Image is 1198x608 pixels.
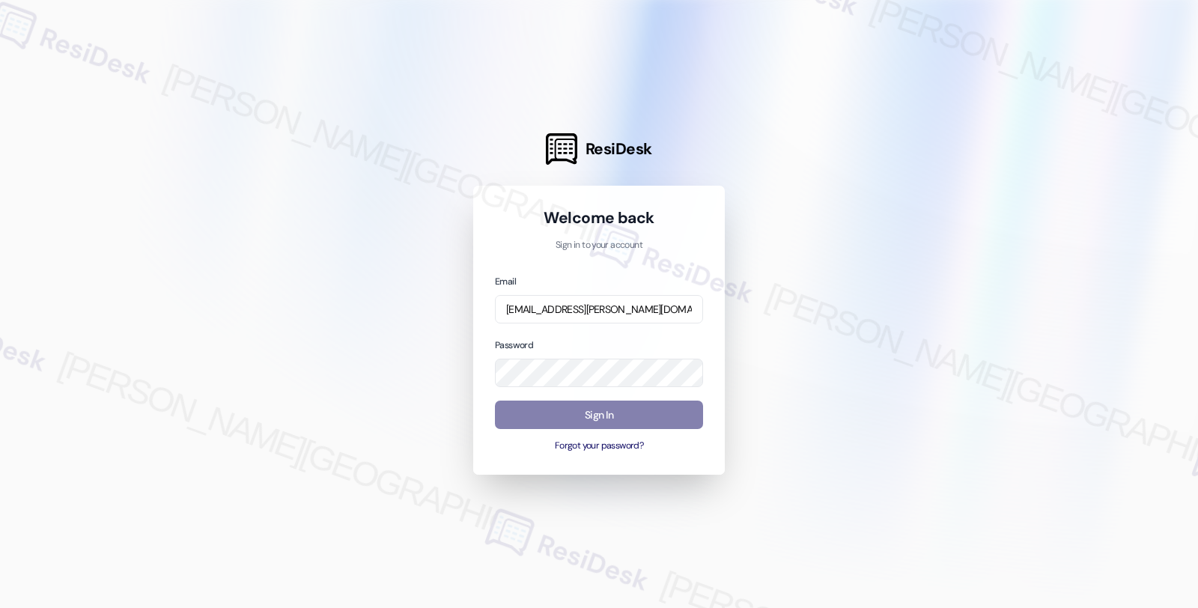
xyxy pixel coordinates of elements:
label: Password [495,339,533,351]
button: Sign In [495,401,703,430]
p: Sign in to your account [495,239,703,252]
span: ResiDesk [586,139,652,159]
img: ResiDesk Logo [546,133,577,165]
h1: Welcome back [495,207,703,228]
button: Forgot your password? [495,440,703,453]
label: Email [495,276,516,288]
input: name@example.com [495,295,703,324]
